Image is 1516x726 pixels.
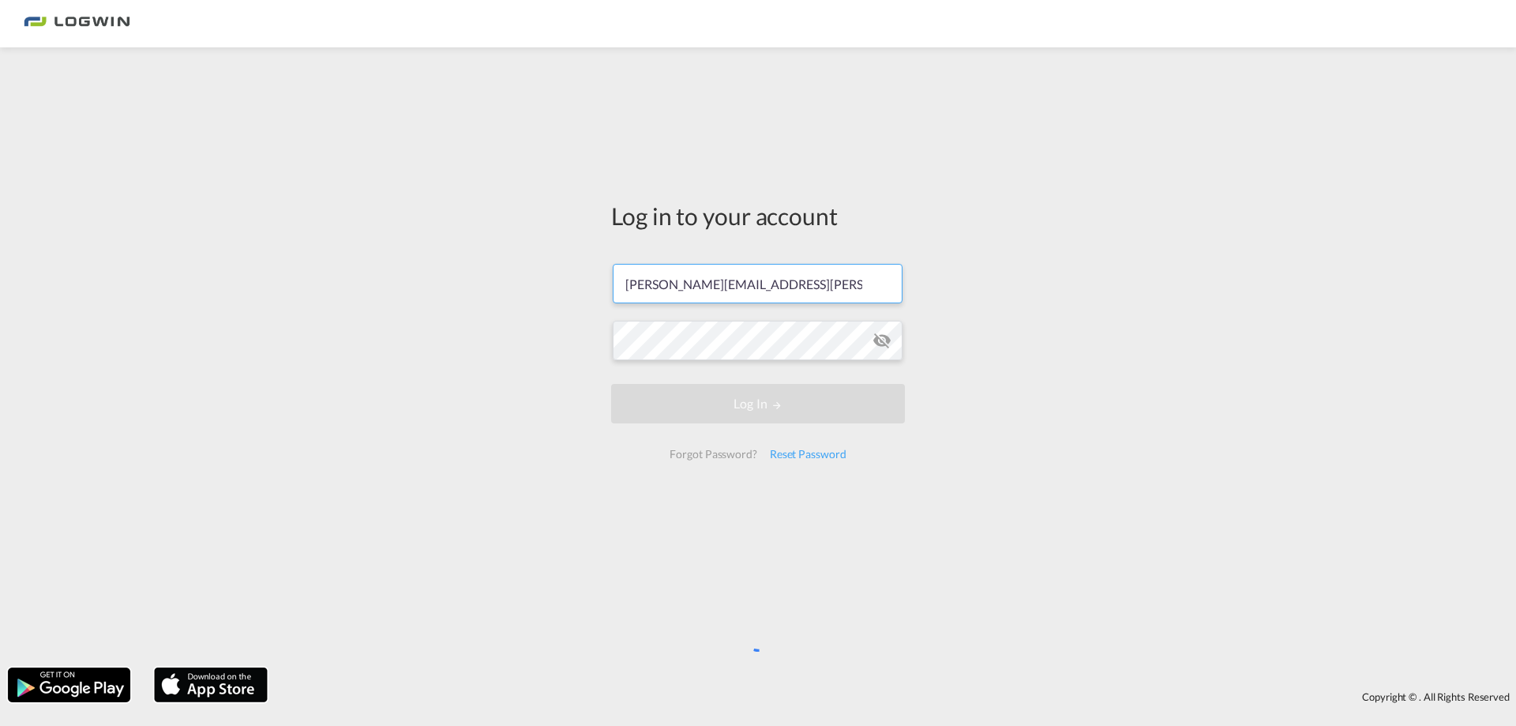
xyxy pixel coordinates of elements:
[24,6,130,42] img: bc73a0e0d8c111efacd525e4c8ad7d32.png
[276,683,1516,710] div: Copyright © . All Rights Reserved
[611,384,905,423] button: LOGIN
[872,331,891,350] md-icon: icon-eye-off
[6,666,132,704] img: google.png
[611,199,905,232] div: Log in to your account
[663,440,763,468] div: Forgot Password?
[152,666,269,704] img: apple.png
[764,440,853,468] div: Reset Password
[613,264,902,303] input: Enter email/phone number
